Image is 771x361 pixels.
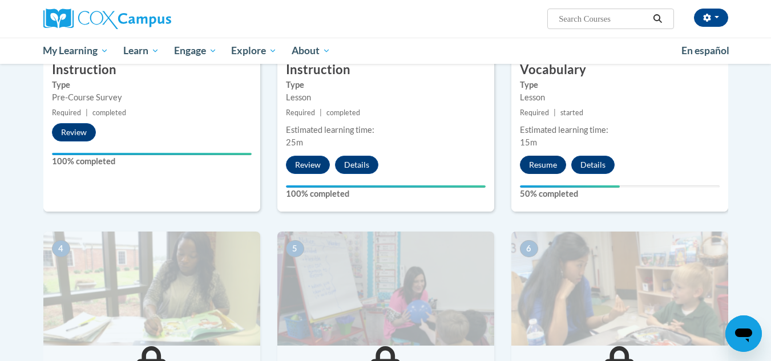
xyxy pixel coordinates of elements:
span: 25m [286,137,303,147]
a: Engage [167,38,224,64]
span: started [560,108,583,117]
span: Required [520,108,549,117]
span: Explore [231,44,277,58]
label: 100% completed [52,155,252,168]
div: Your progress [286,185,486,188]
span: Engage [174,44,217,58]
div: Main menu [26,38,745,64]
button: Details [335,156,378,174]
label: 100% completed [286,188,486,200]
span: 4 [52,240,70,257]
span: | [86,108,88,117]
a: Cox Campus [43,9,260,29]
span: En español [681,44,729,56]
button: Account Settings [694,9,728,27]
span: | [554,108,556,117]
span: Required [286,108,315,117]
span: About [292,44,330,58]
img: Course Image [43,232,260,346]
span: Required [52,108,81,117]
label: 50% completed [520,188,720,200]
span: 15m [520,137,537,147]
div: Estimated learning time: [520,124,720,136]
label: Type [520,79,720,91]
button: Details [571,156,615,174]
button: Review [52,123,96,141]
label: Type [286,79,486,91]
div: Your progress [52,153,252,155]
a: My Learning [36,38,116,64]
span: 6 [520,240,538,257]
div: Your progress [520,185,620,188]
a: Explore [224,38,284,64]
a: Learn [116,38,167,64]
span: Learn [123,44,159,58]
label: Type [52,79,252,91]
span: | [320,108,322,117]
span: 5 [286,240,304,257]
input: Search Courses [558,12,649,26]
span: My Learning [43,44,108,58]
a: En español [674,39,737,63]
img: Course Image [277,232,494,346]
img: Course Image [511,232,728,346]
div: Estimated learning time: [286,124,486,136]
button: Review [286,156,330,174]
div: Lesson [286,91,486,104]
button: Resume [520,156,566,174]
span: completed [92,108,126,117]
div: Pre-Course Survey [52,91,252,104]
span: completed [326,108,360,117]
iframe: Button to launch messaging window [725,315,762,352]
img: Cox Campus [43,9,171,29]
a: About [284,38,338,64]
button: Search [649,12,666,26]
div: Lesson [520,91,720,104]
